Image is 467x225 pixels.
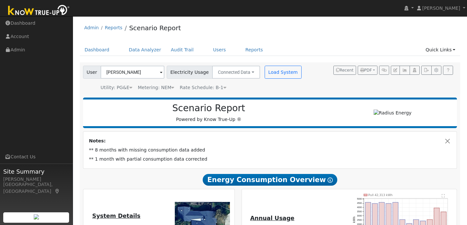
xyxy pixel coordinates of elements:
div: [PERSON_NAME] [3,176,69,183]
button: Login As [410,66,420,75]
button: Close [444,138,451,144]
button: Edit User [391,66,400,75]
text: 3500 [357,210,362,213]
a: Reports [105,25,122,30]
text:  [442,194,445,198]
text: kWh [353,216,356,223]
a: Dashboard [80,44,114,56]
span: [PERSON_NAME] [422,6,460,11]
text: 4000 [357,206,362,208]
a: Map [54,189,60,194]
div: [GEOGRAPHIC_DATA], [GEOGRAPHIC_DATA] [3,181,69,195]
td: ** 1 month with partial consumption data corrected [88,155,452,164]
span: Alias: HB1 [180,85,226,90]
span: Electricity Usage [167,66,212,79]
button: Settings [431,66,441,75]
div: Utility: PG&E [101,84,132,91]
i: Show Help [328,178,333,183]
span: Site Summary [3,167,69,176]
input: Select a User [101,66,164,79]
button: PDF [358,66,377,75]
text: 4500 [357,202,362,204]
button: Multi-Series Graph [400,66,410,75]
img: Know True-Up [5,4,73,18]
div: Metering: NEM [138,84,174,91]
button: Export Interval Data [421,66,431,75]
text: Pull 42,313 kWh [368,193,393,196]
text: 2500 [357,218,362,221]
a: Audit Trail [166,44,198,56]
img: Radius Energy [374,110,412,116]
a: Scenario Report [129,24,181,32]
span: PDF [360,68,372,73]
button: Load System [265,66,302,79]
text: 3000 [357,215,362,217]
button: Recent [333,66,356,75]
a: Quick Links [421,44,460,56]
text: 5000 [357,198,362,200]
img: retrieve [34,214,39,219]
a: Users [208,44,231,56]
h2: Scenario Report [90,103,328,114]
a: Admin [84,25,99,30]
a: Data Analyzer [124,44,166,56]
button: Generate Report Link [379,66,389,75]
button: Connected Data [212,66,260,79]
span: User [83,66,101,79]
td: ** 8 months with missing consumption data added [88,146,452,155]
span: Energy Consumption Overview [203,174,337,186]
u: Annual Usage [250,215,294,221]
text: 2000 [357,223,362,225]
div: Powered by Know True-Up ® [86,103,331,123]
strong: Notes: [89,138,106,143]
a: Help Link [443,66,453,75]
a: Reports [241,44,268,56]
u: System Details [92,213,140,219]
